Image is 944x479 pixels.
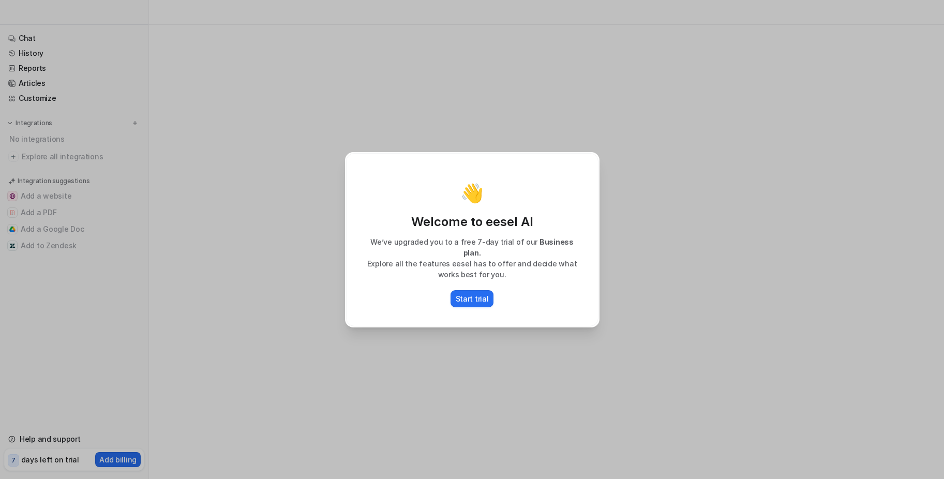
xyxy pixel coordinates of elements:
[460,183,484,203] p: 👋
[456,293,489,304] p: Start trial
[357,214,588,230] p: Welcome to eesel AI
[451,290,494,307] button: Start trial
[357,236,588,258] p: We’ve upgraded you to a free 7-day trial of our
[357,258,588,280] p: Explore all the features eesel has to offer and decide what works best for you.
